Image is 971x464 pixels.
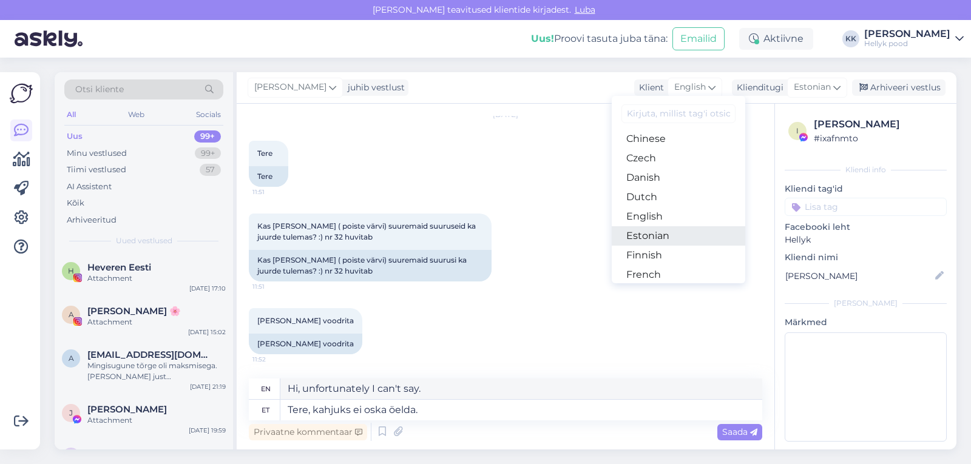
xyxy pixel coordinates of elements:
div: Aktiivne [739,28,813,50]
span: Estonian [794,81,831,94]
span: a [69,354,74,363]
input: Lisa tag [785,198,947,216]
span: Otsi kliente [75,83,124,96]
div: [DATE] 19:59 [189,426,226,435]
div: Attachment [87,317,226,328]
div: [PERSON_NAME] [864,29,950,39]
textarea: Tere, kahjuks ei oska öelda. [280,400,762,420]
span: 11:52 [252,355,298,364]
a: Finnish [612,246,745,265]
div: KK [842,30,859,47]
div: Proovi tasuta juba täna: [531,32,668,46]
div: Attachment [87,415,226,426]
div: # ixafnmto [814,132,943,145]
div: All [64,107,78,123]
div: Klient [634,81,664,94]
a: Chinese [612,129,745,149]
a: French [612,265,745,284]
div: Minu vestlused [67,147,127,160]
p: Facebooki leht [785,221,947,234]
div: Attachment [87,273,226,284]
span: Lenna Schmidt [87,448,167,459]
p: Kliendi nimi [785,251,947,264]
span: [PERSON_NAME] voodrita [257,316,354,325]
div: juhib vestlust [343,81,405,94]
span: Andra 🌸 [87,306,181,317]
div: 99+ [195,147,221,160]
div: Mingisugune tõrge oli maksmisega. [PERSON_NAME] just [PERSON_NAME] teavitus, et makse läks kenast... [87,360,226,382]
span: 11:51 [252,282,298,291]
span: Jane Sõna [87,404,167,415]
span: annamariataidla@gmail.com [87,349,214,360]
div: [PERSON_NAME] [785,298,947,309]
span: Tere [257,149,272,158]
span: J [69,408,73,417]
div: [PERSON_NAME] voodrita [249,334,362,354]
div: Kõik [67,197,84,209]
a: [PERSON_NAME]Hellyk pood [864,29,964,49]
span: i [796,126,799,135]
div: Arhiveeri vestlus [852,79,946,96]
div: Socials [194,107,223,123]
input: Kirjuta, millist tag'i otsid [621,104,736,123]
span: Luba [571,4,599,15]
div: AI Assistent [67,181,112,193]
div: Arhiveeritud [67,214,117,226]
span: Uued vestlused [116,235,172,246]
div: 57 [200,164,221,176]
span: Saada [722,426,757,437]
div: Klienditugi [732,81,783,94]
div: Web [126,107,147,123]
p: Kliendi tag'id [785,183,947,195]
a: Danish [612,168,745,187]
span: A [69,310,74,319]
div: [DATE] 15:02 [188,328,226,337]
a: Estonian [612,226,745,246]
span: English [674,81,706,94]
span: [PERSON_NAME] [254,81,326,94]
div: et [262,400,269,420]
div: Privaatne kommentaar [249,424,367,440]
div: Kas [PERSON_NAME] ( poiste värvi) suuremaid suurusi ka juurde tulemas? :) nr 32 huvitab [249,250,492,281]
a: Czech [612,149,745,168]
p: Märkmed [785,316,947,329]
div: [PERSON_NAME] [814,117,943,132]
div: [DATE] 17:10 [189,284,226,293]
span: 11:51 [252,187,298,197]
div: en [261,378,271,399]
span: H [68,266,74,275]
div: Uus [67,130,83,143]
span: Kas [PERSON_NAME] ( poiste värvi) suuremaid suuruseid ka juurde tulemas? :) nr 32 huvitab [257,221,478,241]
input: Lisa nimi [785,269,933,283]
div: Kliendi info [785,164,947,175]
img: Askly Logo [10,82,33,105]
p: Hellyk [785,234,947,246]
textarea: Hi, unfortunately I can't say. [280,378,762,399]
a: Dutch [612,187,745,207]
div: Hellyk pood [864,39,950,49]
button: Emailid [672,27,725,50]
b: Uus! [531,33,554,44]
div: [DATE] 21:19 [190,382,226,391]
a: English [612,207,745,226]
span: Heveren Eesti [87,262,151,273]
div: 99+ [194,130,221,143]
div: Tere [249,166,288,187]
div: Tiimi vestlused [67,164,126,176]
